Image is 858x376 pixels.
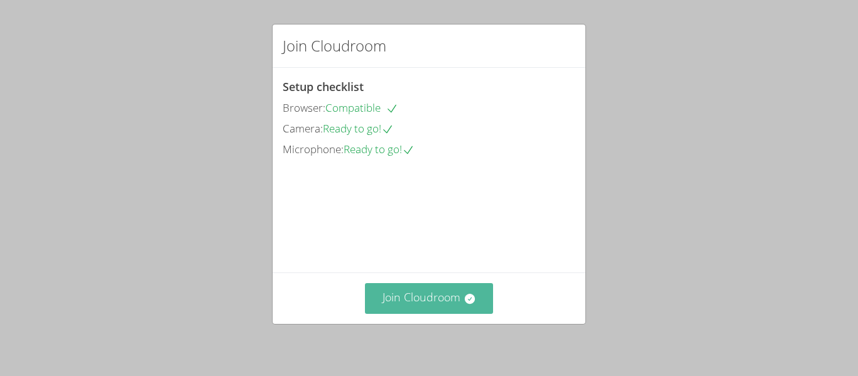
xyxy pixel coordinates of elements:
h2: Join Cloudroom [283,35,386,57]
span: Ready to go! [344,142,415,156]
span: Microphone: [283,142,344,156]
span: Setup checklist [283,79,364,94]
span: Browser: [283,100,325,115]
span: Ready to go! [323,121,394,136]
span: Camera: [283,121,323,136]
button: Join Cloudroom [365,283,494,314]
span: Compatible [325,100,398,115]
